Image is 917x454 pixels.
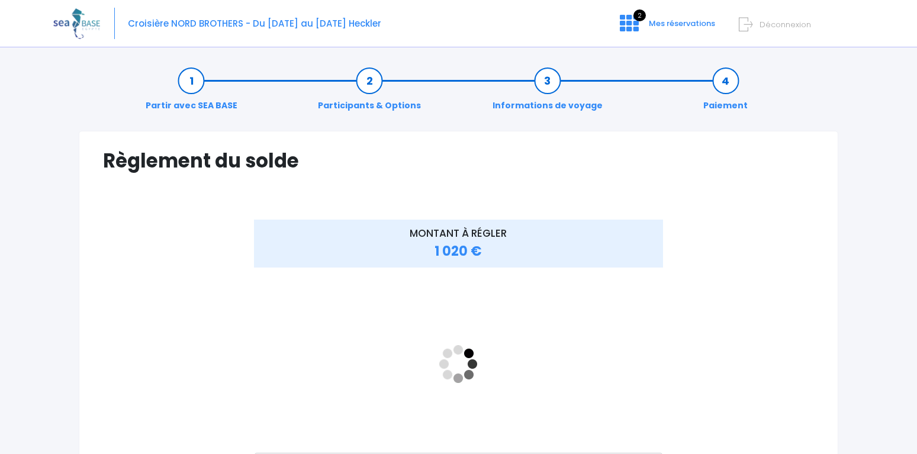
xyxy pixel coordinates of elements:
a: Partir avec SEA BASE [140,75,243,112]
h1: Règlement du solde [103,149,814,172]
a: Participants & Options [312,75,427,112]
span: MONTANT À RÉGLER [410,226,507,240]
span: Mes réservations [649,18,715,29]
a: Paiement [697,75,754,112]
span: 1 020 € [435,242,482,260]
iframe: <!-- //required --> [254,275,663,453]
a: Informations de voyage [487,75,609,112]
span: Croisière NORD BROTHERS - Du [DATE] au [DATE] Heckler [128,17,381,30]
a: 2 Mes réservations [610,22,722,33]
span: Déconnexion [760,19,811,30]
span: 2 [633,9,646,21]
